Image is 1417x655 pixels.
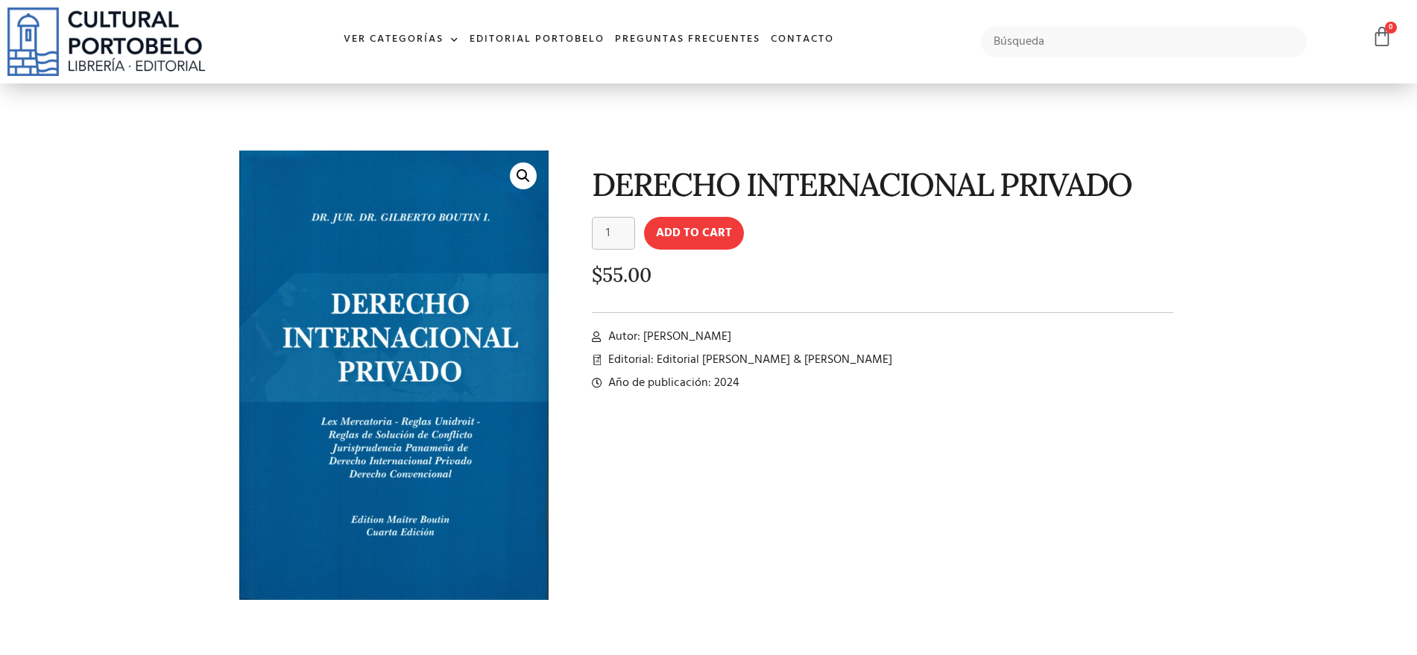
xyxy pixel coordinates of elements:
span: $ [592,262,602,287]
span: Autor: [PERSON_NAME] [605,328,731,346]
a: Ver Categorías [338,24,464,56]
span: Año de publicación: 2024 [605,374,739,392]
a: 🔍 [510,162,537,189]
a: Preguntas frecuentes [610,24,766,56]
button: Add to cart [644,217,744,250]
span: 0 [1385,22,1397,34]
h1: DERECHO INTERNACIONAL PRIVADO [592,167,1174,202]
input: Product quantity [592,217,635,250]
input: Búsqueda [981,26,1307,57]
a: 0 [1372,26,1392,48]
bdi: 55.00 [592,262,651,287]
a: Editorial Portobelo [464,24,610,56]
span: Editorial: Editorial [PERSON_NAME] & [PERSON_NAME] [605,351,892,369]
a: Contacto [766,24,839,56]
